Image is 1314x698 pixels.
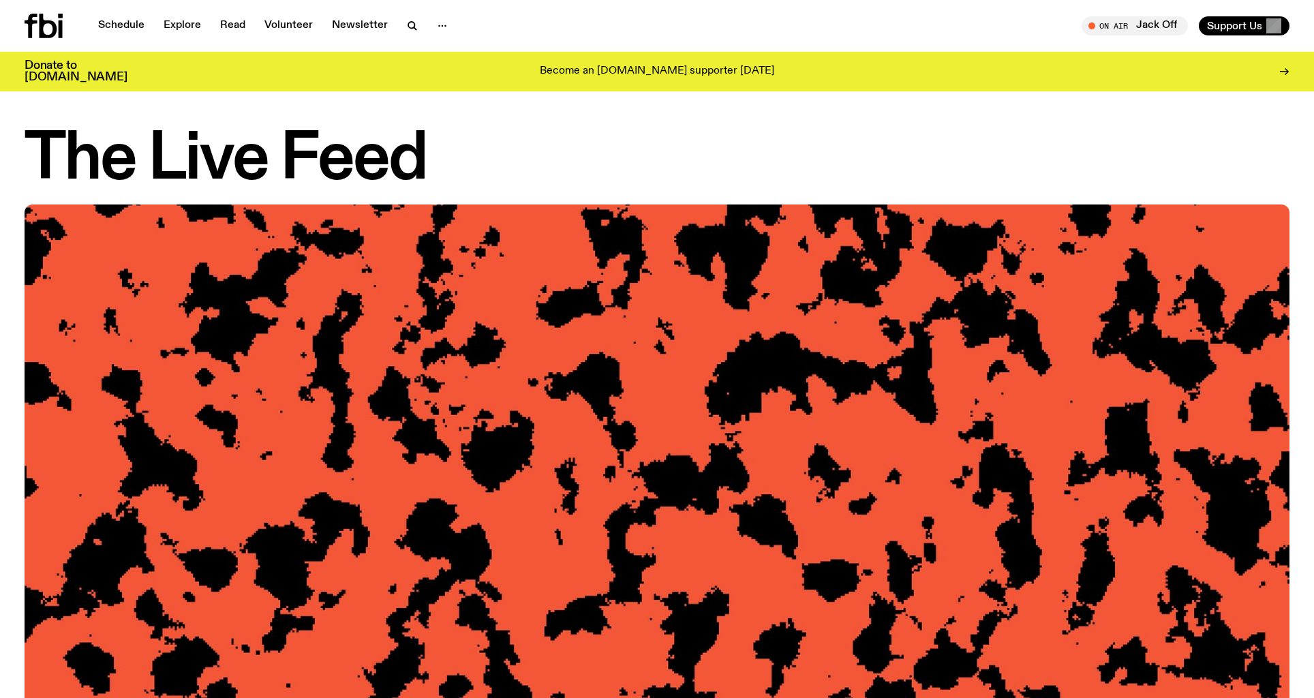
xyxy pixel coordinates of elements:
a: Schedule [90,16,153,35]
a: Volunteer [256,16,321,35]
p: Become an [DOMAIN_NAME] supporter [DATE] [540,65,774,78]
button: On AirJack Off [1082,16,1188,35]
h1: The Live Feed [25,130,1289,191]
button: Support Us [1199,16,1289,35]
a: Newsletter [324,16,396,35]
span: Support Us [1207,20,1262,32]
a: Explore [155,16,209,35]
a: Read [212,16,254,35]
h3: Donate to [DOMAIN_NAME] [25,60,127,83]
